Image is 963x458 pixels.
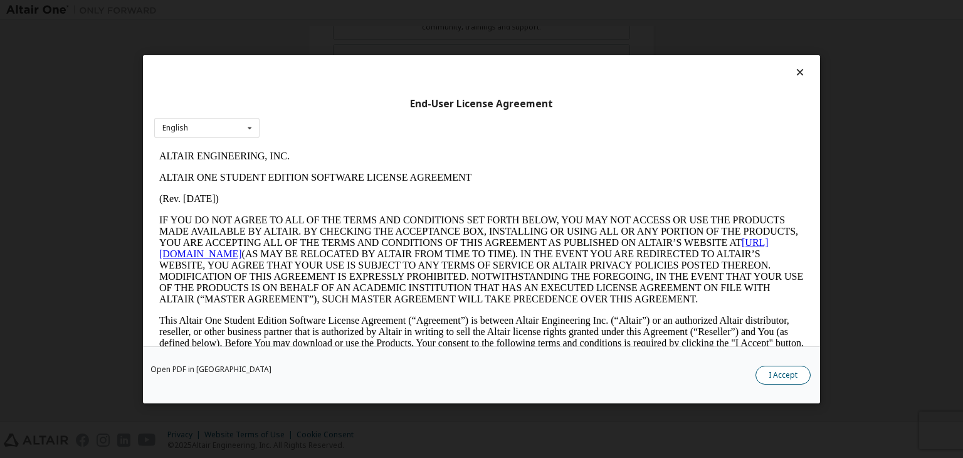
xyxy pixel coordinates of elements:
a: [URL][DOMAIN_NAME] [5,92,614,114]
a: Open PDF in [GEOGRAPHIC_DATA] [150,366,271,373]
p: IF YOU DO NOT AGREE TO ALL OF THE TERMS AND CONDITIONS SET FORTH BELOW, YOU MAY NOT ACCESS OR USE... [5,69,650,159]
div: End-User License Agreement [154,97,809,110]
p: This Altair One Student Edition Software License Agreement (“Agreement”) is between Altair Engine... [5,169,650,215]
button: I Accept [755,366,811,385]
p: ALTAIR ENGINEERING, INC. [5,5,650,16]
div: English [162,124,188,132]
p: (Rev. [DATE]) [5,48,650,59]
p: ALTAIR ONE STUDENT EDITION SOFTWARE LICENSE AGREEMENT [5,26,650,38]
